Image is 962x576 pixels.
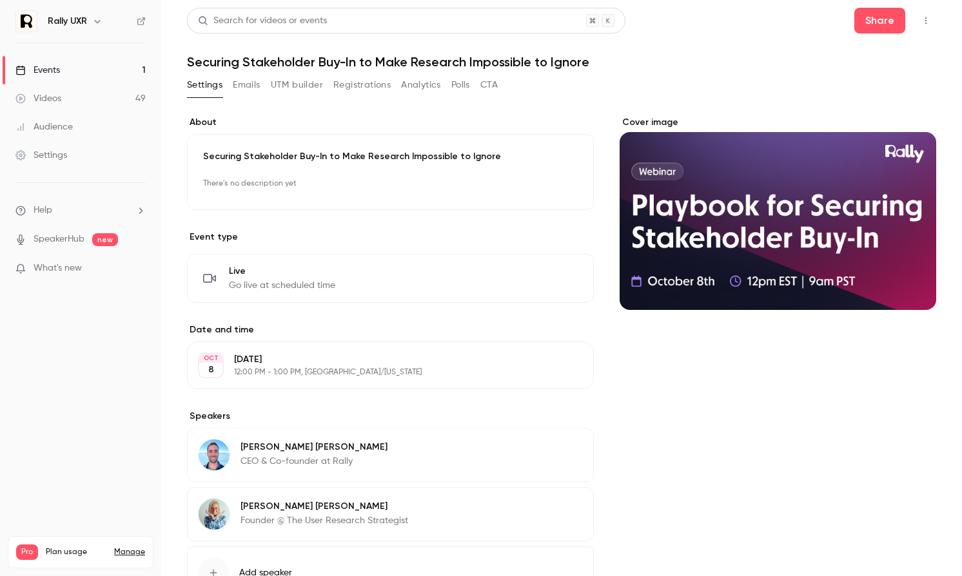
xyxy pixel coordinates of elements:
div: Audience [15,120,73,133]
button: CTA [480,75,498,95]
section: Cover image [620,116,936,310]
span: new [92,233,118,246]
p: Event type [187,231,594,244]
div: OCT [199,354,222,363]
button: Registrations [333,75,391,95]
button: Analytics [401,75,441,95]
img: Oren Friedman [199,439,230,470]
p: [PERSON_NAME] [PERSON_NAME] [240,500,408,513]
p: 8 [208,363,214,376]
p: Securing Stakeholder Buy-In to Make Research Impossible to Ignore [203,150,578,163]
div: Events [15,64,60,77]
div: Oren Friedman[PERSON_NAME] [PERSON_NAME]CEO & Co-founder at Rally [187,428,594,482]
div: Search for videos or events [198,14,327,28]
h1: Securing Stakeholder Buy-In to Make Research Impossible to Ignore [187,54,936,70]
p: [DATE] [234,353,525,366]
button: UTM builder [271,75,323,95]
li: help-dropdown-opener [15,204,146,217]
span: Go live at scheduled time [229,279,335,292]
span: Pro [16,544,38,560]
label: Cover image [620,116,936,129]
a: Manage [114,547,145,557]
a: SpeakerHub [34,233,84,246]
span: What's new [34,262,82,275]
div: Settings [15,149,67,162]
div: Videos [15,92,61,105]
button: Settings [187,75,222,95]
span: Help [34,204,52,217]
p: 12:00 PM - 1:00 PM, [GEOGRAPHIC_DATA]/[US_STATE] [234,367,525,378]
button: Emails [233,75,260,95]
div: Nikki Anderson[PERSON_NAME] [PERSON_NAME]Founder @ The User Research Strategist [187,487,594,541]
label: About [187,116,594,129]
span: Live [229,265,335,278]
label: Speakers [187,410,594,423]
p: CEO & Co-founder at Rally [240,455,388,468]
p: [PERSON_NAME] [PERSON_NAME] [240,441,388,454]
button: Polls [451,75,470,95]
p: Founder @ The User Research Strategist [240,514,408,527]
iframe: Noticeable Trigger [130,263,146,274]
p: There's no description yet [203,173,578,194]
span: Plan usage [46,547,106,557]
label: Date and time [187,323,594,336]
img: Nikki Anderson [199,499,230,530]
img: Rally UXR [16,11,37,32]
button: Share [854,8,905,34]
h6: Rally UXR [48,15,87,28]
